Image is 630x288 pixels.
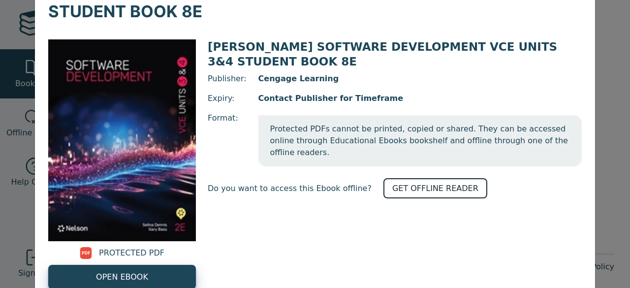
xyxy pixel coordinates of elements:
[208,40,557,68] span: [PERSON_NAME] SOFTWARE DEVELOPMENT VCE UNITS 3&4 STUDENT BOOK 8E
[208,178,582,198] div: Do you want to access this Ebook offline?
[208,73,247,85] span: Publisher:
[258,73,582,85] span: Cengage Learning
[258,115,582,166] span: Protected PDFs cannot be printed, copied or shared. They can be accessed online through Education...
[99,247,164,259] span: PROTECTED PDF
[208,112,247,166] span: Format:
[48,39,196,241] img: 9f194750-96d3-470f-aa76-e27bcea02799.jfif
[258,93,582,104] span: Contact Publisher for Timeframe
[383,178,487,198] a: GET OFFLINE READER
[96,271,148,283] span: OPEN EBOOK
[208,93,247,104] span: Expiry:
[80,247,92,259] img: pdf.svg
